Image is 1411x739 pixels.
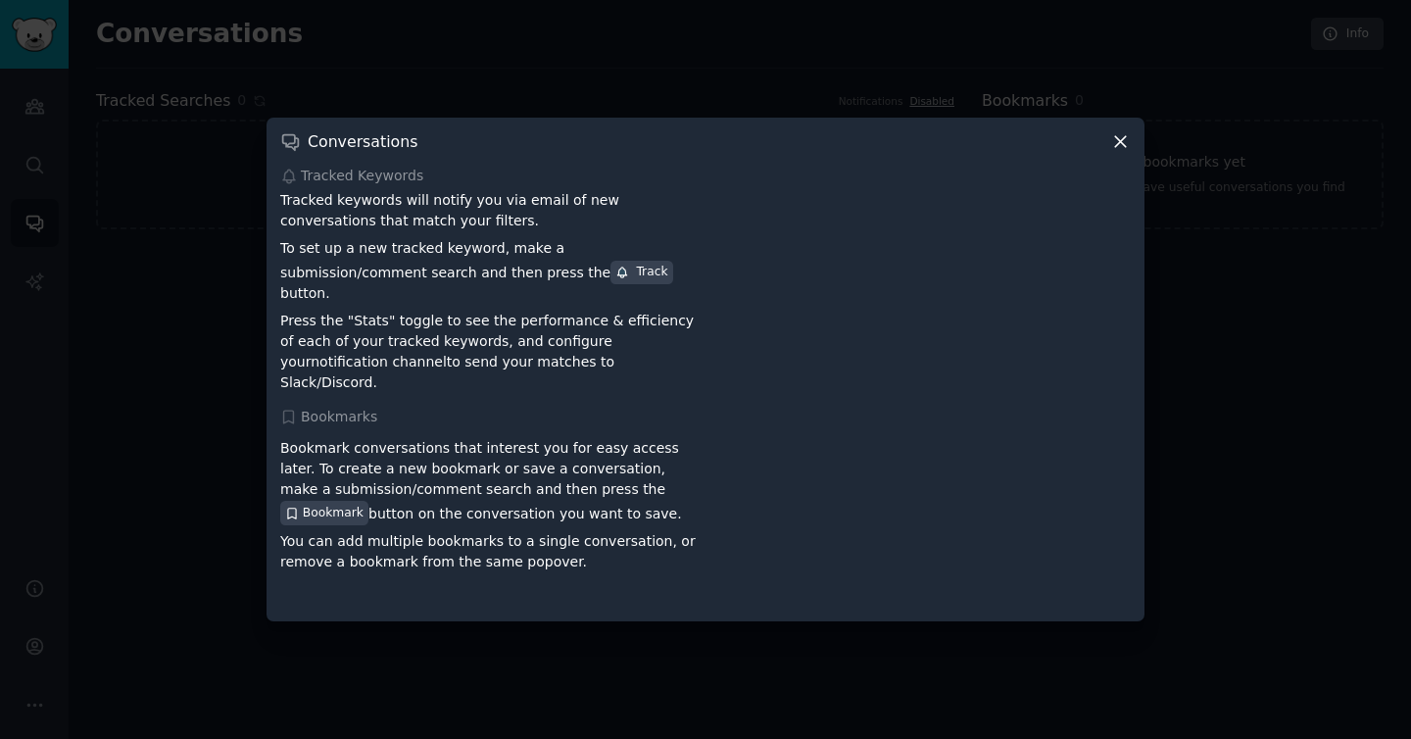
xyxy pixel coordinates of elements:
[308,131,417,152] h3: Conversations
[280,311,699,393] p: Press the "Stats" toggle to see the performance & efficiency of each of your tracked keywords, an...
[712,190,1131,367] iframe: YouTube video player
[280,190,699,231] p: Tracked keywords will notify you via email of new conversations that match your filters.
[280,166,1131,186] div: Tracked Keywords
[280,407,1131,427] div: Bookmarks
[280,238,699,304] p: To set up a new tracked keyword, make a submission/comment search and then press the button.
[615,264,667,281] div: Track
[280,531,699,572] p: You can add multiple bookmarks to a single conversation, or remove a bookmark from the same popover.
[311,354,447,369] a: notification channel
[280,438,699,524] p: Bookmark conversations that interest you for easy access later. To create a new bookmark or save ...
[712,431,1131,608] iframe: YouTube video player
[303,505,364,522] span: Bookmark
